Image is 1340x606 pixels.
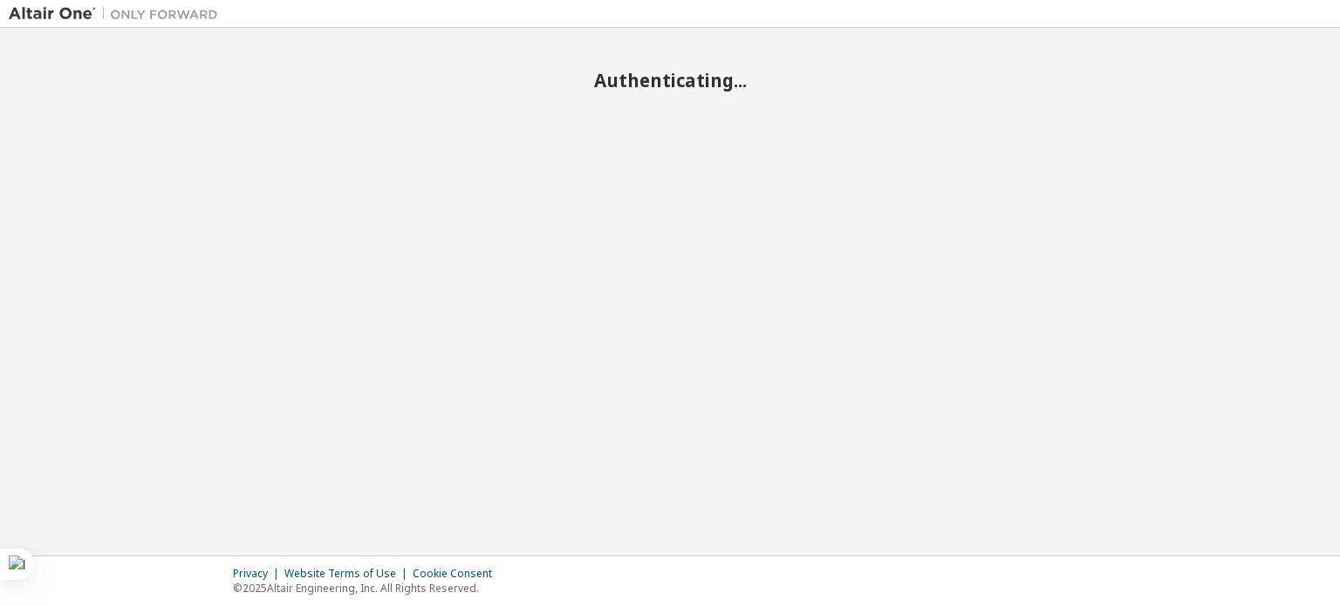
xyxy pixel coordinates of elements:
[413,567,502,581] div: Cookie Consent
[233,581,502,596] p: © 2025 Altair Engineering, Inc. All Rights Reserved.
[284,567,413,581] div: Website Terms of Use
[233,567,284,581] div: Privacy
[9,69,1331,92] h2: Authenticating...
[9,5,227,23] img: Altair One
